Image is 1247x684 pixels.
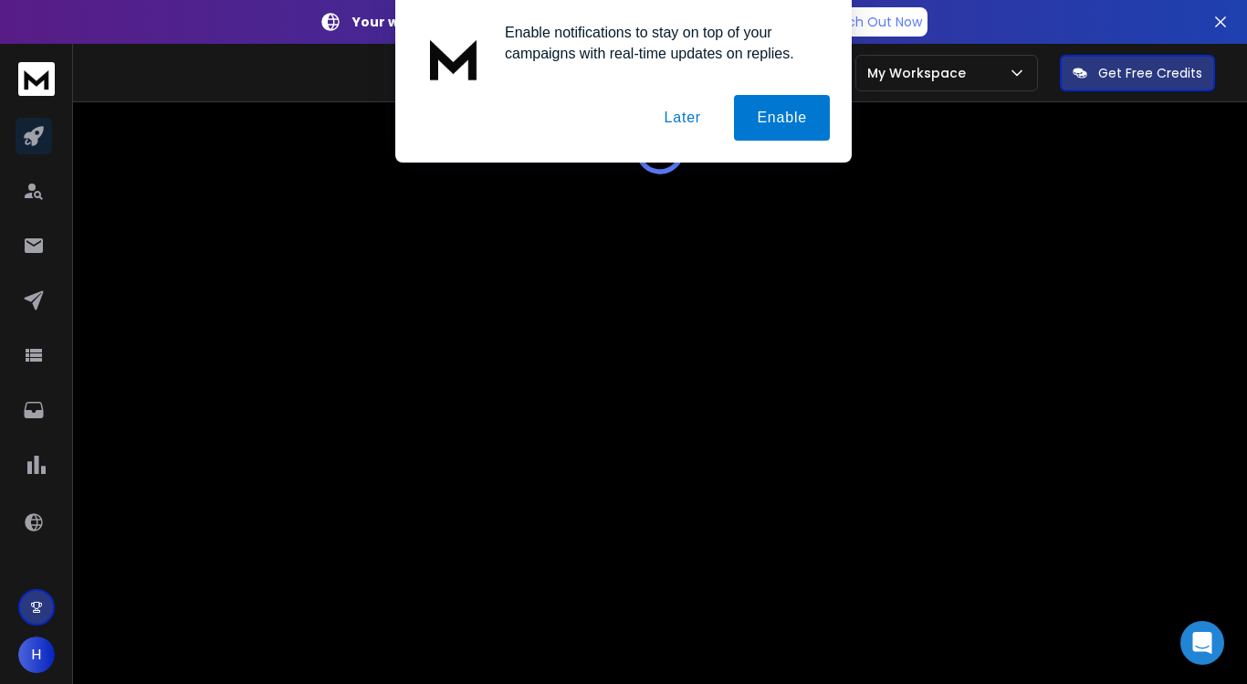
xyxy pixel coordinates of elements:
[417,22,490,95] img: notification icon
[1180,621,1224,665] div: Open Intercom Messenger
[490,22,830,64] div: Enable notifications to stay on top of your campaigns with real-time updates on replies.
[18,637,55,673] button: H
[734,95,830,141] button: Enable
[641,95,723,141] button: Later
